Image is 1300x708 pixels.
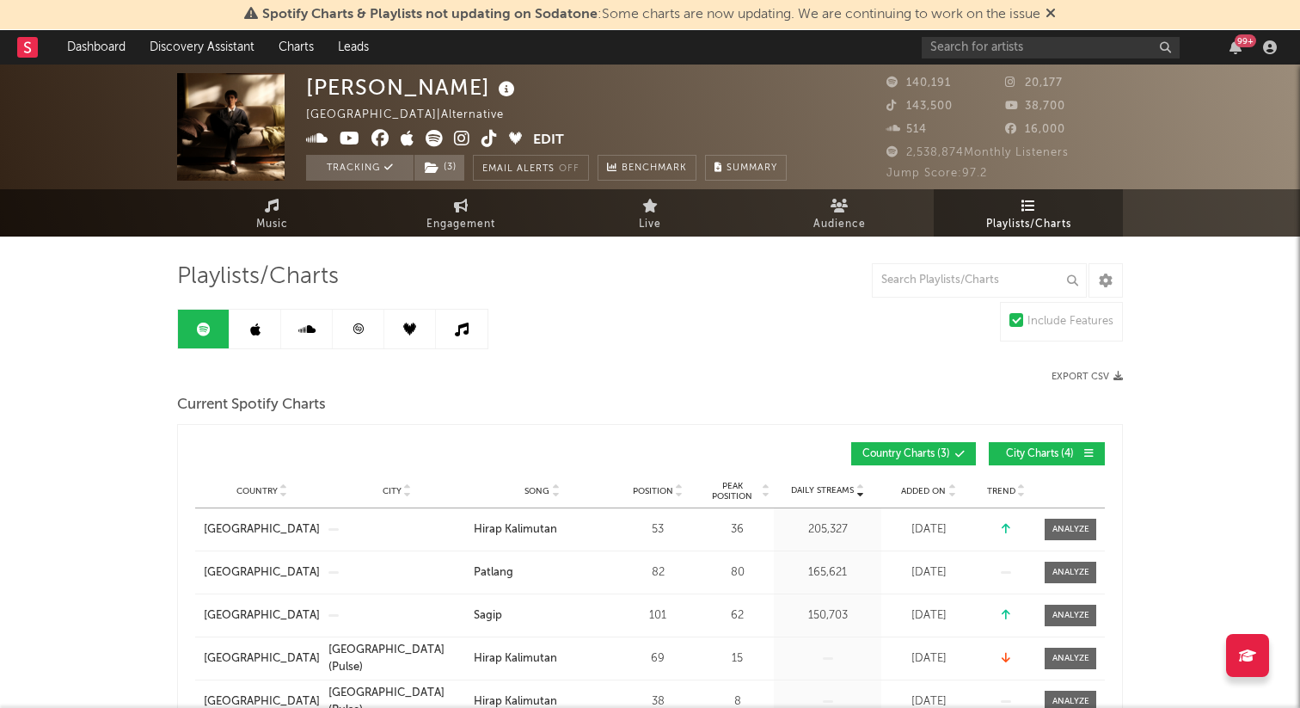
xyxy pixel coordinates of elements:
[622,158,687,179] span: Benchmark
[474,650,610,668] a: Hirap Kalimutan
[138,30,267,65] a: Discovery Assistant
[778,521,877,539] div: 205,327
[886,650,972,668] div: [DATE]
[306,105,524,126] div: [GEOGRAPHIC_DATA] | Alternative
[559,164,579,174] em: Off
[886,607,972,625] div: [DATE]
[851,442,976,465] button: Country Charts(3)
[204,564,320,582] a: [GEOGRAPHIC_DATA]
[886,564,972,582] div: [DATE]
[619,650,696,668] div: 69
[262,8,1040,22] span: : Some charts are now updating. We are continuing to work on the issue
[745,189,934,237] a: Audience
[922,37,1180,58] input: Search for artists
[934,189,1123,237] a: Playlists/Charts
[705,155,787,181] button: Summary
[414,155,465,181] span: ( 3 )
[886,168,987,179] span: Jump Score: 97.2
[326,30,381,65] a: Leads
[989,442,1105,465] button: City Charts(4)
[55,30,138,65] a: Dashboard
[986,214,1071,235] span: Playlists/Charts
[705,481,759,502] span: Peak Position
[886,124,927,135] span: 514
[862,449,950,459] span: Country Charts ( 3 )
[727,163,777,173] span: Summary
[236,486,278,496] span: Country
[177,189,366,237] a: Music
[414,155,464,181] button: (3)
[813,214,866,235] span: Audience
[705,564,770,582] div: 80
[1235,34,1256,47] div: 99 +
[328,642,465,675] a: [GEOGRAPHIC_DATA] (Pulse)
[474,521,557,539] div: Hirap Kalimutan
[204,521,320,539] a: [GEOGRAPHIC_DATA]
[1000,449,1079,459] span: City Charts ( 4 )
[533,130,564,151] button: Edit
[474,650,557,668] div: Hirap Kalimutan
[619,521,696,539] div: 53
[262,8,598,22] span: Spotify Charts & Playlists not updating on Sodatone
[177,395,326,416] span: Current Spotify Charts
[1027,311,1113,332] div: Include Features
[1005,124,1065,135] span: 16,000
[383,486,402,496] span: City
[778,564,877,582] div: 165,621
[366,189,555,237] a: Engagement
[306,155,414,181] button: Tracking
[204,650,320,668] a: [GEOGRAPHIC_DATA]
[1005,101,1065,112] span: 38,700
[639,214,661,235] span: Live
[1005,77,1063,89] span: 20,177
[872,263,1087,298] input: Search Playlists/Charts
[886,147,1069,158] span: 2,538,874 Monthly Listeners
[267,30,326,65] a: Charts
[705,650,770,668] div: 15
[619,564,696,582] div: 82
[426,214,495,235] span: Engagement
[901,486,946,496] span: Added On
[474,564,513,582] div: Patlang
[778,607,877,625] div: 150,703
[1052,372,1123,382] button: Export CSV
[1046,8,1056,22] span: Dismiss
[791,484,854,497] span: Daily Streams
[886,77,951,89] span: 140,191
[555,189,745,237] a: Live
[474,607,502,625] div: Sagip
[598,155,696,181] a: Benchmark
[1229,40,1242,54] button: 99+
[633,486,673,496] span: Position
[705,607,770,625] div: 62
[474,564,610,582] a: Patlang
[256,214,288,235] span: Music
[886,521,972,539] div: [DATE]
[987,486,1015,496] span: Trend
[705,521,770,539] div: 36
[619,607,696,625] div: 101
[306,73,519,102] div: [PERSON_NAME]
[474,521,610,539] a: Hirap Kalimutan
[474,607,610,625] a: Sagip
[177,267,339,287] span: Playlists/Charts
[473,155,589,181] button: Email AlertsOff
[886,101,953,112] span: 143,500
[204,607,320,625] a: [GEOGRAPHIC_DATA]
[524,486,549,496] span: Song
